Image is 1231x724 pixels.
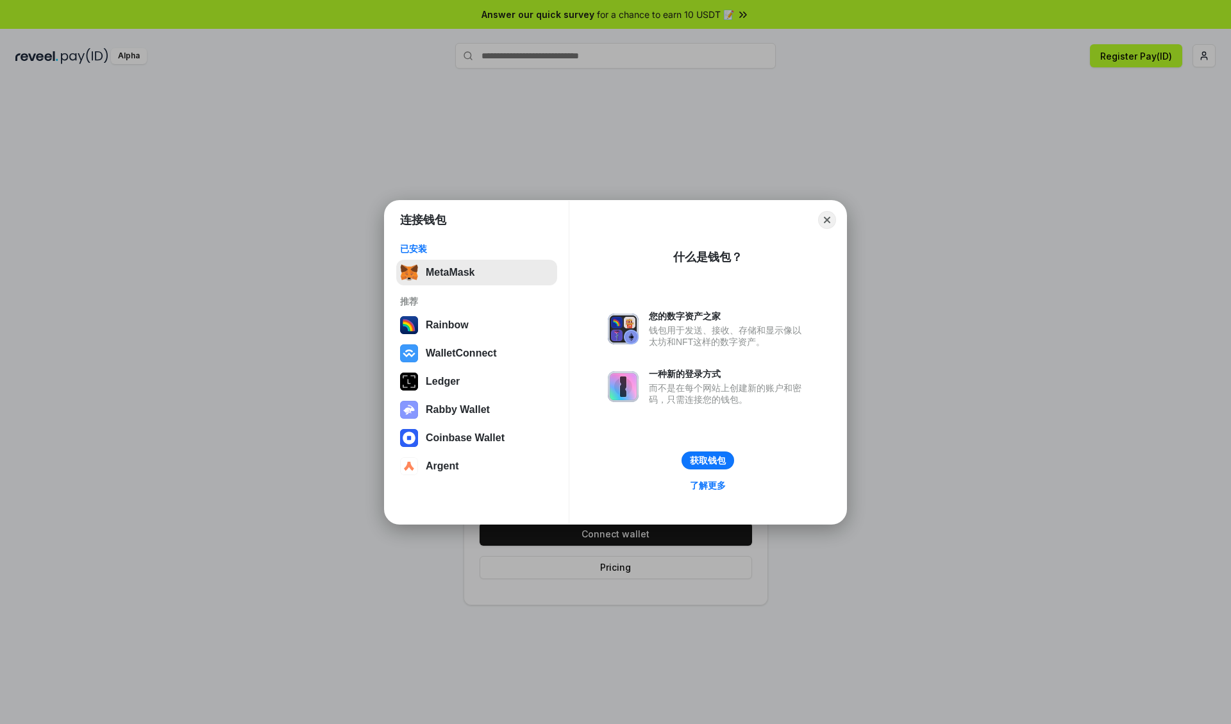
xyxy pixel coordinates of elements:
[690,455,726,466] div: 获取钱包
[396,425,557,451] button: Coinbase Wallet
[400,457,418,475] img: svg+xml,%3Csvg%20width%3D%2228%22%20height%3D%2228%22%20viewBox%3D%220%200%2028%2028%22%20fill%3D...
[690,480,726,491] div: 了解更多
[426,376,460,387] div: Ledger
[682,477,733,494] a: 了解更多
[426,460,459,472] div: Argent
[400,344,418,362] img: svg+xml,%3Csvg%20width%3D%2228%22%20height%3D%2228%22%20viewBox%3D%220%200%2028%2028%22%20fill%3D...
[400,401,418,419] img: svg+xml,%3Csvg%20xmlns%3D%22http%3A%2F%2Fwww.w3.org%2F2000%2Fsvg%22%20fill%3D%22none%22%20viewBox...
[818,211,836,229] button: Close
[396,453,557,479] button: Argent
[400,243,553,255] div: 已安装
[426,404,490,416] div: Rabby Wallet
[649,310,808,322] div: 您的数字资产之家
[426,319,469,331] div: Rainbow
[400,212,446,228] h1: 连接钱包
[649,368,808,380] div: 一种新的登录方式
[673,249,742,265] div: 什么是钱包？
[426,348,497,359] div: WalletConnect
[426,432,505,444] div: Coinbase Wallet
[649,324,808,348] div: 钱包用于发送、接收、存储和显示像以太坊和NFT这样的数字资产。
[649,382,808,405] div: 而不是在每个网站上创建新的账户和密码，只需连接您的钱包。
[400,296,553,307] div: 推荐
[400,373,418,391] img: svg+xml,%3Csvg%20xmlns%3D%22http%3A%2F%2Fwww.w3.org%2F2000%2Fsvg%22%20width%3D%2228%22%20height%3...
[396,260,557,285] button: MetaMask
[426,267,474,278] div: MetaMask
[400,316,418,334] img: svg+xml,%3Csvg%20width%3D%22120%22%20height%3D%22120%22%20viewBox%3D%220%200%20120%20120%22%20fil...
[608,314,639,344] img: svg+xml,%3Csvg%20xmlns%3D%22http%3A%2F%2Fwww.w3.org%2F2000%2Fsvg%22%20fill%3D%22none%22%20viewBox...
[682,451,734,469] button: 获取钱包
[396,312,557,338] button: Rainbow
[400,429,418,447] img: svg+xml,%3Csvg%20width%3D%2228%22%20height%3D%2228%22%20viewBox%3D%220%200%2028%2028%22%20fill%3D...
[396,369,557,394] button: Ledger
[400,264,418,282] img: svg+xml,%3Csvg%20fill%3D%22none%22%20height%3D%2233%22%20viewBox%3D%220%200%2035%2033%22%20width%...
[608,371,639,402] img: svg+xml,%3Csvg%20xmlns%3D%22http%3A%2F%2Fwww.w3.org%2F2000%2Fsvg%22%20fill%3D%22none%22%20viewBox...
[396,397,557,423] button: Rabby Wallet
[396,341,557,366] button: WalletConnect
